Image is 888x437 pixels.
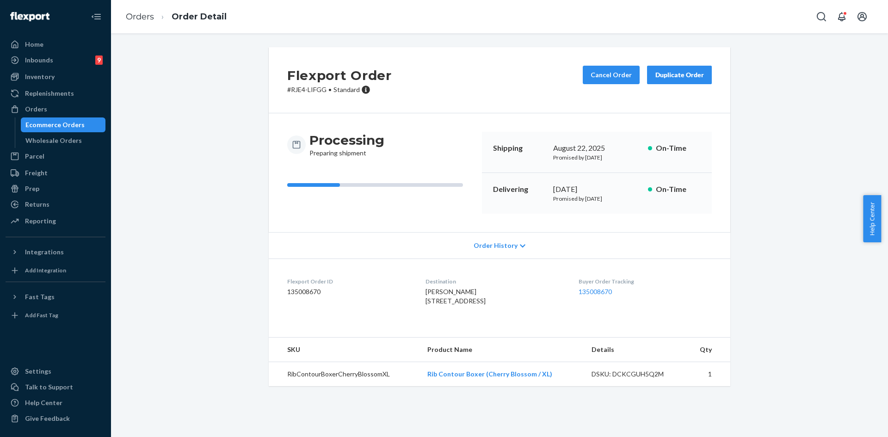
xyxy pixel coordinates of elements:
a: Inventory [6,69,105,84]
span: Order History [474,241,518,250]
div: 9 [95,55,103,65]
div: Freight [25,168,48,178]
button: Cancel Order [583,66,640,84]
h3: Processing [309,132,384,148]
a: Add Integration [6,263,105,278]
div: August 22, 2025 [553,143,641,154]
div: Integrations [25,247,64,257]
a: Inbounds9 [6,53,105,68]
a: Add Fast Tag [6,308,105,323]
img: Flexport logo [10,12,49,21]
a: Orders [126,12,154,22]
p: On-Time [656,184,701,195]
div: Preparing shipment [309,132,384,158]
a: Help Center [6,395,105,410]
p: Promised by [DATE] [553,195,641,203]
div: Add Integration [25,266,66,274]
a: Parcel [6,149,105,164]
div: Inventory [25,72,55,81]
dt: Flexport Order ID [287,277,411,285]
button: Integrations [6,245,105,259]
div: Orders [25,105,47,114]
a: 135008670 [579,288,612,295]
div: Fast Tags [25,292,55,302]
th: Details [584,338,686,362]
button: Open notifications [832,7,851,26]
dt: Destination [425,277,563,285]
a: Orders [6,102,105,117]
button: Open account menu [853,7,871,26]
div: Give Feedback [25,414,70,423]
td: RibContourBoxerCherryBlossomXL [269,362,420,387]
p: Delivering [493,184,546,195]
dt: Buyer Order Tracking [579,277,712,285]
div: Prep [25,184,39,193]
div: DSKU: DCKCGUH5Q2M [592,369,678,379]
span: • [328,86,332,93]
div: Add Fast Tag [25,311,58,319]
div: [DATE] [553,184,641,195]
a: Reporting [6,214,105,228]
ol: breadcrumbs [118,3,234,31]
h2: Flexport Order [287,66,392,85]
a: Returns [6,197,105,212]
th: SKU [269,338,420,362]
div: Replenishments [25,89,74,98]
div: Home [25,40,43,49]
a: Ecommerce Orders [21,117,106,132]
p: On-Time [656,143,701,154]
th: Qty [686,338,730,362]
button: Give Feedback [6,411,105,426]
div: Inbounds [25,55,53,65]
button: Close Navigation [87,7,105,26]
td: 1 [686,362,730,387]
a: Home [6,37,105,52]
th: Product Name [420,338,584,362]
div: Help Center [25,398,62,407]
div: Returns [25,200,49,209]
p: Shipping [493,143,546,154]
iframe: Opens a widget where you can chat to one of our agents [829,409,879,432]
button: Duplicate Order [647,66,712,84]
a: Order Detail [172,12,227,22]
a: Wholesale Orders [21,133,106,148]
div: Parcel [25,152,44,161]
div: Duplicate Order [655,70,704,80]
span: Standard [333,86,360,93]
div: Settings [25,367,51,376]
button: Help Center [863,195,881,242]
a: Freight [6,166,105,180]
div: Wholesale Orders [25,136,82,145]
dd: 135008670 [287,287,411,296]
a: Prep [6,181,105,196]
button: Talk to Support [6,380,105,394]
button: Open Search Box [812,7,831,26]
a: Replenishments [6,86,105,101]
div: Ecommerce Orders [25,120,85,129]
div: Reporting [25,216,56,226]
a: Settings [6,364,105,379]
div: Talk to Support [25,382,73,392]
p: # RJE4-LIFGG [287,85,392,94]
span: [PERSON_NAME] [STREET_ADDRESS] [425,288,486,305]
button: Fast Tags [6,289,105,304]
p: Promised by [DATE] [553,154,641,161]
a: Rib Contour Boxer (Cherry Blossom / XL) [427,370,552,378]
